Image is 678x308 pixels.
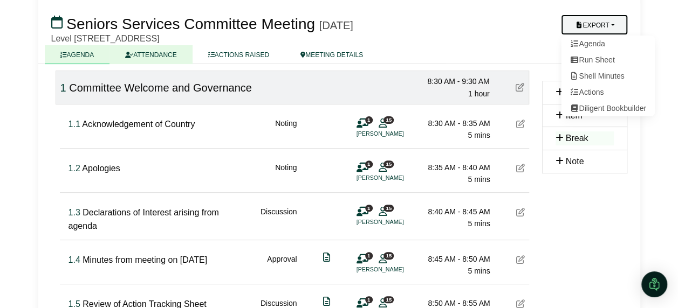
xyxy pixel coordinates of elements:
[69,164,80,173] span: Click to fine tune number
[415,117,490,129] div: 8:30 AM - 8:35 AM
[383,205,394,212] span: 15
[383,252,394,259] span: 15
[267,253,297,277] div: Approval
[285,45,379,64] a: MEETING DETAILS
[566,157,584,166] span: Note
[415,162,490,173] div: 8:35 AM - 8:40 AM
[357,173,437,183] li: [PERSON_NAME]
[561,68,655,84] a: Shell Minutes
[275,117,297,142] div: Noting
[383,296,394,303] span: 15
[69,255,80,264] span: Click to fine tune number
[109,45,192,64] a: ATTENDANCE
[365,116,373,123] span: 1
[365,252,373,259] span: 1
[319,19,353,32] div: [DATE]
[561,36,655,52] a: Agenda
[415,206,490,218] div: 8:40 AM - 8:45 AM
[83,255,207,264] span: Minutes from meeting on [DATE]
[561,52,655,68] a: Run Sheet
[82,164,120,173] span: Apologies
[69,208,80,217] span: Click to fine tune number
[566,134,588,143] span: Break
[641,271,667,297] div: Open Intercom Messenger
[561,15,627,34] button: Export
[365,296,373,303] span: 1
[365,205,373,212] span: 1
[69,82,252,94] span: Committee Welcome and Governance
[357,218,437,227] li: [PERSON_NAME]
[82,120,195,129] span: Acknowledgement of Country
[275,162,297,186] div: Noting
[415,253,490,265] div: 8:45 AM - 8:50 AM
[66,16,315,32] span: Seniors Services Committee Meeting
[69,120,80,129] span: Click to fine tune number
[193,45,285,64] a: ACTIONS RAISED
[365,160,373,167] span: 1
[261,206,297,233] div: Discussion
[45,45,110,64] a: AGENDA
[357,265,437,274] li: [PERSON_NAME]
[51,34,160,43] span: Level [STREET_ADDRESS]
[468,219,490,228] span: 5 mins
[561,84,655,100] a: Actions
[69,208,219,231] span: Declarations of Interest arising from agenda
[60,82,66,94] span: Click to fine tune number
[561,100,655,116] a: Diligent Bookbuilder
[357,129,437,138] li: [PERSON_NAME]
[468,267,490,275] span: 5 mins
[468,131,490,139] span: 5 mins
[468,89,490,98] span: 1 hour
[566,111,583,120] span: Item
[383,116,394,123] span: 15
[383,160,394,167] span: 15
[468,175,490,184] span: 5 mins
[414,75,490,87] div: 8:30 AM - 9:30 AM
